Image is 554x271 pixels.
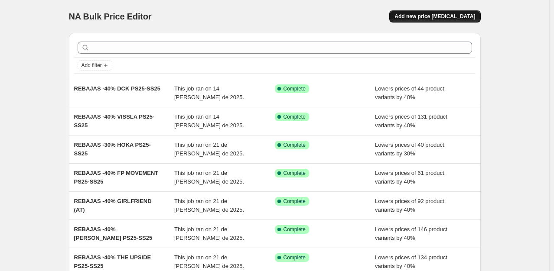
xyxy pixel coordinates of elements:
span: This job ran on 14 [PERSON_NAME] de 2025. [174,85,244,100]
span: Complete [284,198,306,205]
span: REBAJAS -40% [PERSON_NAME] PS25-SS25 [74,226,153,241]
span: Lowers prices of 146 product variants by 40% [375,226,447,241]
span: This job ran on 21 de [PERSON_NAME] de 2025. [174,198,244,213]
span: REBAJAS -40% FP MOVEMENT PS25-SS25 [74,170,159,185]
span: Lowers prices of 40 product variants by 30% [375,142,444,157]
span: Lowers prices of 131 product variants by 40% [375,113,447,129]
span: Complete [284,85,306,92]
span: Add filter [81,62,102,69]
span: REBAJAS -40% THE UPSIDE PS25-SS25 [74,254,151,269]
span: Complete [284,170,306,177]
span: Lowers prices of 44 product variants by 40% [375,85,444,100]
span: REBAJAS -40% DCK PS25-SS25 [74,85,160,92]
span: Lowers prices of 61 product variants by 40% [375,170,444,185]
span: Complete [284,142,306,148]
span: Add new price [MEDICAL_DATA] [394,13,475,20]
span: Complete [284,254,306,261]
span: REBAJAS -40% VISSLA PS25-SS25 [74,113,155,129]
span: NA Bulk Price Editor [69,12,152,21]
span: Lowers prices of 92 product variants by 40% [375,198,444,213]
span: Complete [284,226,306,233]
span: This job ran on 21 de [PERSON_NAME] de 2025. [174,254,244,269]
span: This job ran on 21 de [PERSON_NAME] de 2025. [174,142,244,157]
span: Complete [284,113,306,120]
span: This job ran on 14 [PERSON_NAME] de 2025. [174,113,244,129]
span: This job ran on 21 de [PERSON_NAME] de 2025. [174,170,244,185]
span: REBAJAS -30% HOKA PS25-SS25 [74,142,151,157]
span: This job ran on 21 de [PERSON_NAME] de 2025. [174,226,244,241]
span: REBAJAS -40% GIRLFRIEND (AT) [74,198,152,213]
button: Add new price [MEDICAL_DATA] [389,10,480,23]
button: Add filter [78,60,112,71]
span: Lowers prices of 134 product variants by 40% [375,254,447,269]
